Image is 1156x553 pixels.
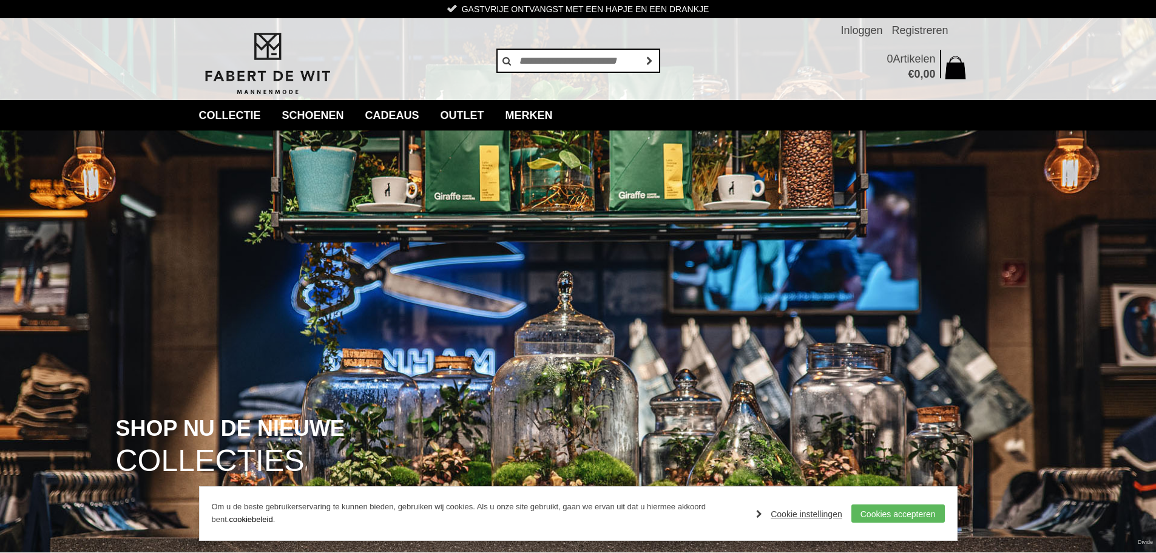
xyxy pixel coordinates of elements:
[923,68,935,80] span: 00
[893,53,935,65] span: Artikelen
[116,446,305,477] span: COLLECTIES
[199,31,336,97] img: Fabert de Wit
[1138,535,1153,550] a: Divide
[273,100,353,131] a: Schoenen
[914,68,920,80] span: 0
[887,53,893,65] span: 0
[356,100,428,131] a: Cadeaus
[212,501,745,526] p: Om u de beste gebruikerservaring te kunnen bieden, gebruiken wij cookies. Als u onze site gebruik...
[908,68,914,80] span: €
[920,68,923,80] span: ,
[190,100,270,131] a: collectie
[431,100,493,131] a: Outlet
[840,18,882,42] a: Inloggen
[116,417,345,440] span: SHOP NU DE NIEUWE
[229,515,272,524] a: cookiebeleid
[496,100,562,131] a: Merken
[891,18,948,42] a: Registreren
[851,504,945,523] a: Cookies accepteren
[756,505,842,523] a: Cookie instellingen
